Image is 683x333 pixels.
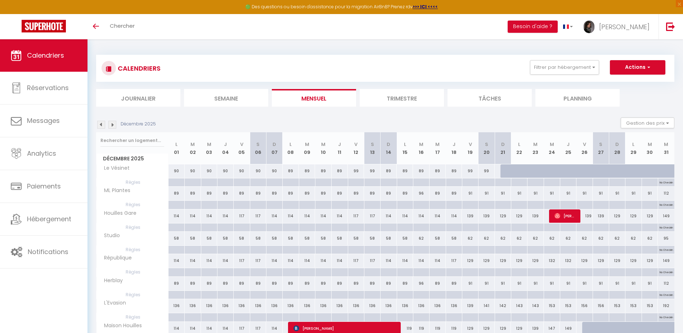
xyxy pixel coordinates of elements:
th: 15 [397,132,413,164]
div: 91 [642,187,658,200]
div: 117 [250,209,266,223]
abbr: L [518,141,520,148]
th: 11 [332,132,348,164]
div: 89 [397,164,413,178]
div: 58 [201,232,217,245]
div: 89 [364,277,380,290]
th: 06 [250,132,266,164]
div: 58 [364,232,380,245]
abbr: V [583,141,586,148]
div: 91 [576,277,593,290]
div: 91 [625,187,642,200]
th: 09 [299,132,315,164]
span: Règles [96,268,168,276]
div: 90 [217,164,233,178]
div: 89 [315,187,331,200]
img: tab_domain_overview_orange.svg [29,42,35,48]
div: 91 [462,277,478,290]
div: 89 [446,164,462,178]
div: 89 [266,277,282,290]
div: 90 [234,164,250,178]
abbr: J [567,141,570,148]
th: 04 [217,132,233,164]
div: 62 [544,232,560,245]
div: 96 [413,277,429,290]
div: 91 [511,277,527,290]
div: 62 [560,232,576,245]
th: 25 [560,132,576,164]
div: 62 [511,232,527,245]
span: Messages [27,116,60,125]
span: Herblay [98,277,125,285]
div: 89 [299,187,315,200]
img: tab_keywords_by_traffic_grey.svg [82,42,87,48]
img: logo_orange.svg [12,12,17,17]
abbr: D [387,141,390,148]
div: 90 [266,164,282,178]
div: 91 [495,187,511,200]
th: 20 [478,132,495,164]
p: No Checkin [660,178,673,185]
a: >>> ICI <<<< [413,4,438,10]
th: 08 [283,132,299,164]
div: 58 [348,232,364,245]
div: 114 [185,209,201,223]
div: 91 [642,277,658,290]
span: Hébergement [27,214,71,223]
div: 89 [381,187,397,200]
th: 21 [495,132,511,164]
div: 91 [544,277,560,290]
abbr: M [321,141,325,148]
div: 139 [527,209,544,223]
abbr: V [354,141,358,148]
button: Filtrer par hébergement [530,60,599,75]
div: 91 [495,277,511,290]
div: 149 [658,209,674,223]
div: 117 [364,254,380,267]
abbr: M [664,141,668,148]
th: 24 [544,132,560,164]
div: 129 [527,254,544,267]
div: 89 [234,187,250,200]
div: 89 [381,277,397,290]
abbr: V [240,141,243,148]
span: [PERSON_NAME] [554,209,576,223]
th: 01 [168,132,185,164]
div: 112 [658,187,674,200]
div: 136 [185,299,201,312]
div: 89 [201,277,217,290]
div: 89 [446,187,462,200]
th: 30 [642,132,658,164]
div: 139 [593,209,609,223]
div: 62 [576,232,593,245]
div: 89 [250,277,266,290]
div: 91 [478,187,495,200]
span: Règles [96,246,168,254]
div: 114 [315,209,331,223]
span: Houilles Gare [98,209,138,217]
div: 114 [283,254,299,267]
div: 89 [381,164,397,178]
abbr: M [550,141,554,148]
div: 117 [364,209,380,223]
div: 129 [625,254,642,267]
abbr: L [175,141,178,148]
th: 16 [413,132,429,164]
div: 89 [168,187,185,200]
div: 136 [168,299,185,312]
div: v 4.0.25 [20,12,35,17]
abbr: D [501,141,505,148]
div: 89 [315,164,331,178]
div: 58 [217,232,233,245]
p: No Checkin [660,291,673,298]
div: 129 [511,254,527,267]
th: 18 [446,132,462,164]
span: Le Vésinet [98,164,131,172]
abbr: M [207,141,211,148]
abbr: M [305,141,309,148]
div: 89 [397,187,413,200]
abbr: S [256,141,260,148]
img: website_grey.svg [12,19,17,25]
div: 99 [478,164,495,178]
div: 89 [413,164,429,178]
